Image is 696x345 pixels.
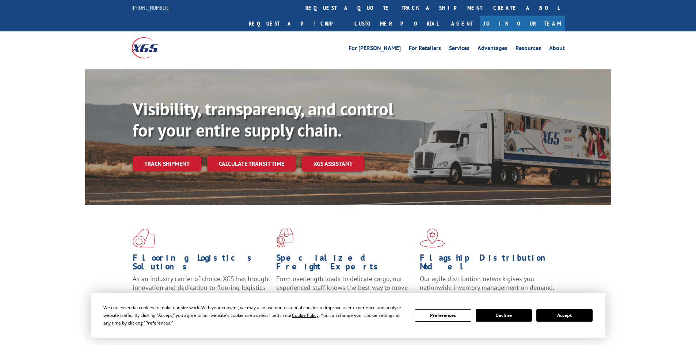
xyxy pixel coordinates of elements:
div: Cookie Consent Prompt [91,293,605,338]
a: Calculate transit time [207,156,296,172]
span: Our agile distribution network gives you nationwide inventory management on demand. [420,275,554,292]
h1: Flooring Logistics Solutions [133,253,271,275]
span: Preferences [145,320,170,326]
div: We use essential cookies to make our site work. With your consent, we may also use non-essential ... [103,304,406,327]
a: Advantages [478,45,507,53]
a: Customer Portal [349,16,444,31]
img: xgs-icon-focused-on-flooring-red [276,229,293,248]
button: Accept [536,309,593,322]
button: Preferences [415,309,471,322]
img: xgs-icon-flagship-distribution-model-red [420,229,445,248]
a: Resources [516,45,541,53]
a: Track shipment [133,156,201,171]
a: For Retailers [409,45,441,53]
a: Services [449,45,469,53]
a: XGS ASSISTANT [302,156,364,172]
a: Join Our Team [480,16,565,31]
a: For [PERSON_NAME] [349,45,401,53]
a: [PHONE_NUMBER] [132,4,170,11]
a: Request a pickup [243,16,349,31]
a: Agent [444,16,480,31]
h1: Specialized Freight Experts [276,253,414,275]
b: Visibility, transparency, and control for your entire supply chain. [133,97,393,141]
a: About [549,45,565,53]
span: Cookie Policy [292,312,319,318]
button: Decline [476,309,532,322]
span: As an industry carrier of choice, XGS has brought innovation and dedication to flooring logistics... [133,275,270,300]
img: xgs-icon-total-supply-chain-intelligence-red [133,229,155,248]
p: From overlength loads to delicate cargo, our experienced staff knows the best way to move your fr... [276,275,414,307]
h1: Flagship Distribution Model [420,253,558,275]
